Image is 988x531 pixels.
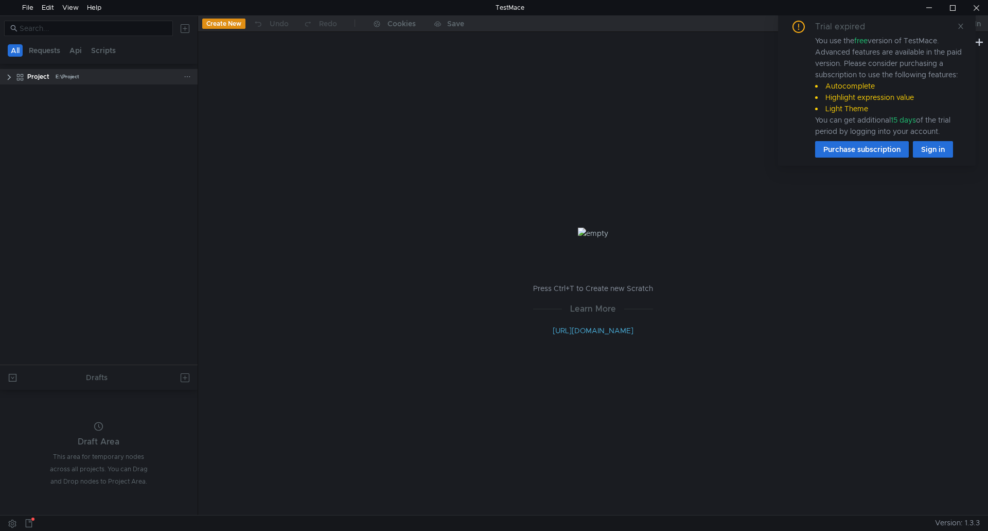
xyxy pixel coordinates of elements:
[66,44,85,57] button: Api
[815,92,963,103] li: Highlight expression value
[26,44,63,57] button: Requests
[56,69,79,84] div: E:\Project
[387,18,416,30] div: Cookies
[319,18,337,30] div: Redo
[202,19,245,29] button: Create New
[88,44,119,57] button: Scripts
[20,23,167,34] input: Search...
[27,69,49,84] div: Project
[815,21,877,33] div: Trial expired
[296,16,344,31] button: Redo
[447,20,464,27] div: Save
[815,35,963,137] div: You use the version of TestMace. Advanced features are available in the paid version. Please cons...
[815,141,909,158] button: Purchase subscription
[815,103,963,114] li: Light Theme
[553,326,633,335] a: [URL][DOMAIN_NAME]
[854,36,868,45] span: free
[815,80,963,92] li: Autocomplete
[86,371,108,384] div: Drafts
[815,114,963,137] div: You can get additional of the trial period by logging into your account.
[245,16,296,31] button: Undo
[913,141,953,158] button: Sign in
[935,516,980,530] span: Version: 1.3.3
[8,44,23,57] button: All
[270,18,289,30] div: Undo
[562,302,624,315] span: Learn More
[533,282,653,295] p: Press Ctrl+T to Create new Scratch
[578,228,608,239] img: empty
[891,115,916,125] span: 15 days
